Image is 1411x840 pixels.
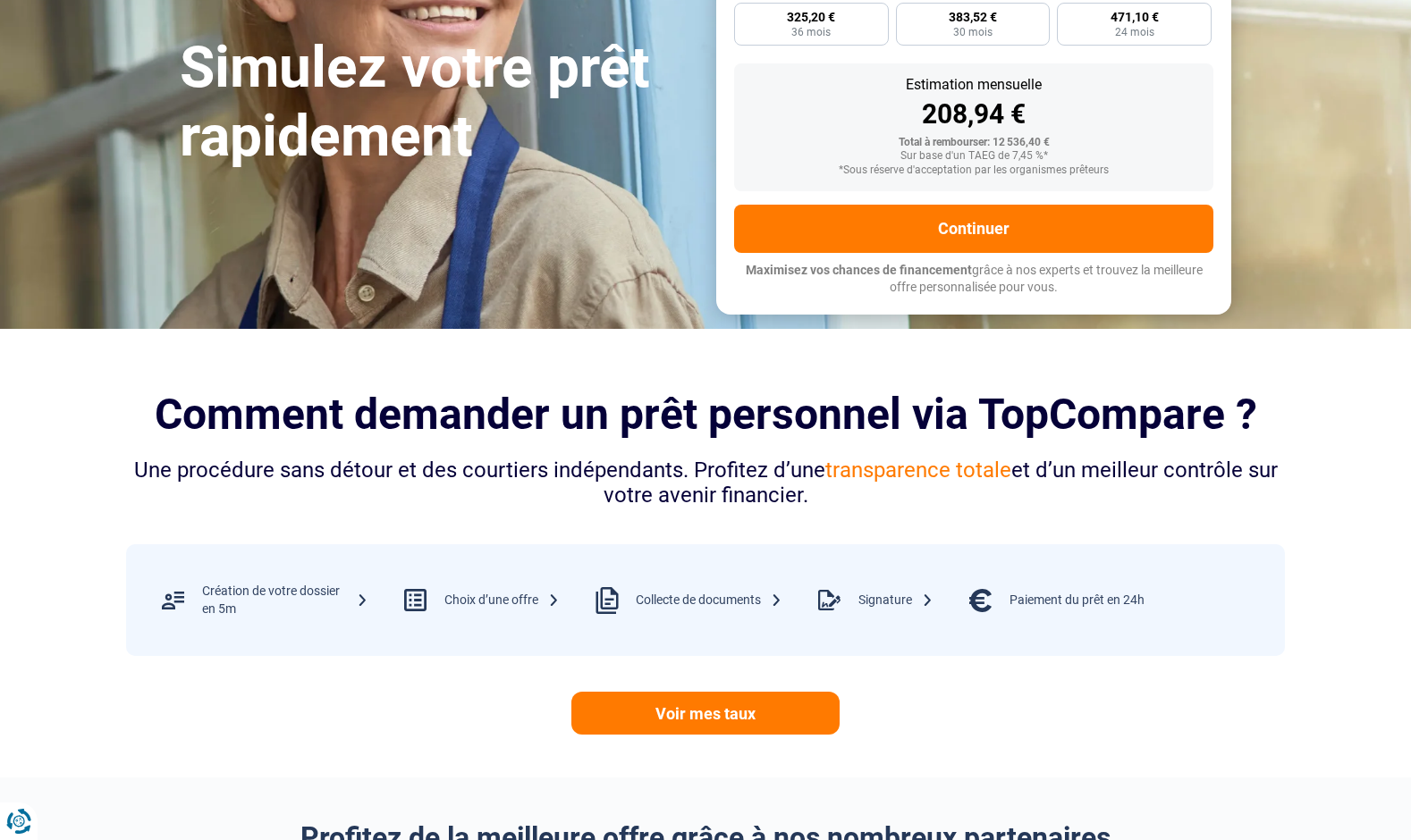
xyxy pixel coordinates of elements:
[791,27,831,38] span: 36 mois
[748,78,1199,92] div: Estimation mensuelle
[734,205,1213,253] button: Continuer
[126,390,1285,439] h2: Comment demander un prêt personnel via TopCompare ?
[444,592,560,609] div: Choix d’une offre
[180,34,695,172] h1: Simulez votre prêt rapidement
[748,150,1199,163] div: Sur base d'un TAEG de 7,45 %*
[787,11,835,23] span: 325,20 €
[953,27,993,38] span: 30 mois
[734,262,1213,297] p: grâce à nos experts et trouvez la meilleure offre personnalisée pour vous.
[746,263,972,277] span: Maximisez vos chances de financement
[1115,27,1154,38] span: 24 mois
[202,583,368,617] div: Création de votre dossier en 5m
[748,137,1199,149] div: Total à rembourser: 12 536,40 €
[571,692,840,735] a: Voir mes taux
[825,458,1011,483] span: transparence totale
[748,101,1199,128] div: 208,94 €
[949,11,997,23] span: 383,52 €
[636,592,782,609] div: Collecte de documents
[1111,11,1159,23] span: 471,10 €
[748,164,1199,177] div: *Sous réserve d'acceptation par les organismes prêteurs
[126,458,1285,509] div: Une procédure sans détour et des courtiers indépendants. Profitez d’une et d’un meilleur contrôle...
[858,592,934,609] div: Signature
[1010,592,1145,609] div: Paiement du prêt en 24h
